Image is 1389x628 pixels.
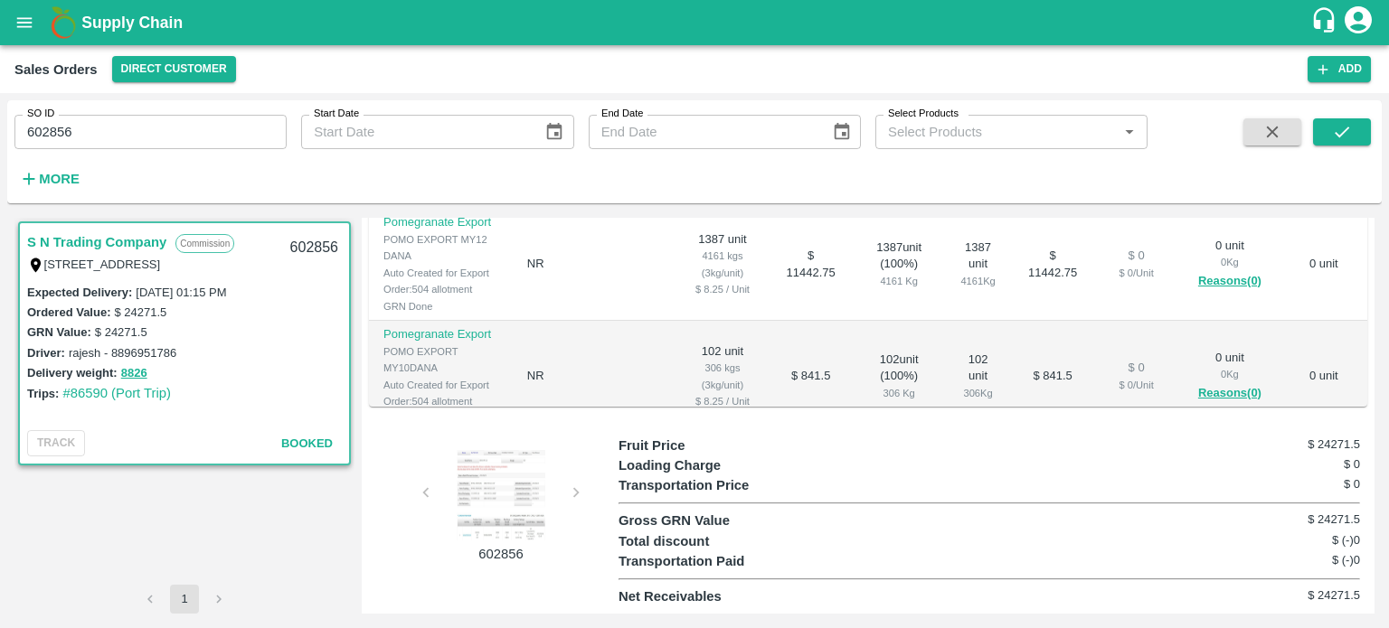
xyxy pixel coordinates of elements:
input: End Date [589,115,817,149]
div: POMO EXPORT MY10DANA [383,343,498,377]
div: 102 unit ( 100 %) [869,351,930,402]
button: page 1 [170,585,199,614]
button: Choose date [825,115,859,149]
label: End Date [601,107,643,121]
label: Ordered Value: [27,305,110,319]
button: Reasons(0) [1194,271,1265,292]
span: Booked [281,436,333,450]
td: 0 unit [1280,209,1367,321]
a: S N Trading Company [27,230,166,254]
div: customer-support [1310,6,1342,39]
label: [STREET_ADDRESS] [44,258,161,271]
div: account of current user [1342,4,1375,42]
label: $ 24271.5 [114,305,166,319]
label: Expected Delivery : [27,286,132,299]
button: Open [1118,120,1141,144]
div: $ 8.25 / Unit [692,393,753,409]
div: $ 0 [1108,360,1165,377]
h6: $ 24271.5 [1236,511,1360,529]
div: Auto Created for Export Order:504 allotment [383,377,498,410]
h6: $ 0 [1236,455,1360,473]
div: 306 Kg [959,385,998,401]
div: 602856 [279,227,349,269]
button: Reasons(0) [1194,383,1265,404]
label: Select Products [888,107,959,121]
div: 306 kgs (3kg/unit) [692,360,753,393]
p: Transportation Paid [619,551,804,571]
label: Start Date [314,107,359,121]
div: 0 unit [1194,350,1265,404]
input: Start Date [301,115,530,149]
a: Supply Chain [81,10,1310,35]
div: 4161 kgs (3kg/unit) [692,248,753,281]
div: 4161 Kg [959,273,998,289]
p: Gross GRN Value [619,511,804,530]
div: 0 unit [1194,238,1265,292]
td: NR [513,321,677,433]
p: Fruit Price [619,436,804,455]
div: $ 0 / Unit [1108,265,1165,281]
h6: $ (-)0 [1236,551,1360,569]
label: Driver: [27,346,65,360]
td: 0 unit [1280,321,1367,433]
button: open drawer [4,2,45,43]
div: 102 unit [959,351,998,402]
p: Transportation Price [619,475,804,495]
input: Select Products [881,120,1112,144]
div: $ 0 / Unit [1108,377,1165,393]
nav: pagination navigation [133,585,236,614]
p: 602856 [433,544,569,564]
div: 0 Kg [1194,254,1265,270]
p: Pomegranate Export [383,214,498,231]
button: Choose date [537,115,572,149]
label: [DATE] 01:15 PM [136,286,226,299]
td: $ 841.5 [768,321,855,433]
p: Commission [175,234,234,253]
td: 1387 unit [677,209,768,321]
div: POMO EXPORT MY12 DANA [383,231,498,265]
b: Supply Chain [81,14,183,32]
strong: More [39,172,80,186]
td: 102 unit [677,321,768,433]
h6: $ 24271.5 [1236,436,1360,454]
div: 1387 unit [959,239,998,290]
td: NR [513,209,677,321]
div: $ 0 [1108,248,1165,265]
td: $ 11442.75 [768,209,855,321]
label: SO ID [27,107,54,121]
a: #86590 (Port Trip) [62,386,171,400]
label: Trips: [27,387,59,400]
h6: $ 24271.5 [1236,586,1360,605]
button: Select DC [112,56,236,82]
p: Loading Charge [619,455,804,475]
div: GRN Done [383,298,498,314]
div: Auto Created for Export Order:504 allotment [383,265,498,298]
div: 4161 Kg [869,273,930,289]
p: Total discount [619,531,804,551]
div: 1387 unit ( 100 %) [869,239,930,290]
label: GRN Value: [27,325,91,339]
button: 8826 [121,363,147,384]
button: More [14,164,84,194]
input: Enter SO ID [14,115,287,149]
label: rajesh - 8896951786 [69,346,176,360]
h6: $ 0 [1236,475,1360,493]
h6: $ (-)0 [1236,531,1360,549]
div: $ 8.25 / Unit [692,281,753,297]
div: 306 Kg [869,385,930,401]
label: Delivery weight: [27,366,118,380]
label: $ 24271.5 [95,325,147,339]
img: logo [45,5,81,41]
div: Sales Orders [14,58,98,81]
p: Net Receivables [619,586,804,606]
td: $ 11442.75 [1012,209,1093,321]
td: $ 841.5 [1012,321,1093,433]
p: Pomegranate Export [383,326,498,343]
button: Add [1308,56,1371,82]
div: 0 Kg [1194,366,1265,382]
